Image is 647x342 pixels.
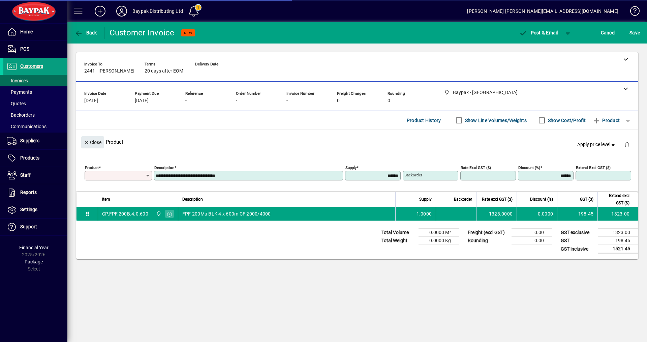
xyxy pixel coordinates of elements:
[135,98,149,104] span: [DATE]
[184,31,192,35] span: NEW
[7,112,35,118] span: Backorders
[518,165,540,170] mat-label: Discount (%)
[20,138,39,143] span: Suppliers
[3,219,67,235] a: Support
[625,1,639,23] a: Knowledge Base
[482,196,513,203] span: Rate excl GST ($)
[557,229,598,237] td: GST exclusive
[3,98,67,109] a: Quotes
[84,137,101,148] span: Close
[20,29,33,34] span: Home
[619,141,635,147] app-page-header-button: Delete
[589,114,623,126] button: Product
[154,165,174,170] mat-label: Description
[20,46,29,52] span: POS
[3,184,67,201] a: Reports
[7,78,28,83] span: Invoices
[512,237,552,245] td: 0.00
[404,173,422,177] mat-label: Backorder
[599,27,617,39] button: Cancel
[73,27,99,39] button: Back
[557,245,598,253] td: GST inclusive
[577,141,616,148] span: Apply price level
[597,207,638,221] td: 1323.00
[145,68,183,74] span: 20 days after EOM
[628,27,642,39] button: Save
[89,5,111,17] button: Add
[407,115,441,126] span: Product History
[601,27,616,38] span: Cancel
[481,210,513,217] div: 1323.0000
[76,130,638,154] div: Product
[378,229,419,237] td: Total Volume
[419,229,459,237] td: 0.0000 M³
[547,117,586,124] label: Show Cost/Profit
[464,237,512,245] td: Rounding
[530,196,553,203] span: Discount (%)
[3,201,67,218] a: Settings
[102,210,148,217] div: CP.FPF.200B.4.0.600
[580,196,593,203] span: GST ($)
[517,207,557,221] td: 0.0000
[20,190,37,195] span: Reports
[195,68,196,74] span: -
[576,165,611,170] mat-label: Extend excl GST ($)
[602,192,629,207] span: Extend excl GST ($)
[417,210,432,217] span: 1.0000
[7,124,47,129] span: Communications
[337,98,340,104] span: 0
[20,172,31,178] span: Staff
[286,98,288,104] span: -
[464,117,527,124] label: Show Line Volumes/Weights
[3,121,67,132] a: Communications
[132,6,183,17] div: Baypak Distributing Ltd
[20,155,39,161] span: Products
[84,68,134,74] span: 2441 - [PERSON_NAME]
[20,207,37,212] span: Settings
[25,259,43,264] span: Package
[80,139,106,145] app-page-header-button: Close
[3,24,67,40] a: Home
[185,98,187,104] span: -
[467,6,618,17] div: [PERSON_NAME] [PERSON_NAME][EMAIL_ADDRESS][DOMAIN_NAME]
[7,101,26,106] span: Quotes
[3,109,67,121] a: Backorders
[102,196,110,203] span: Item
[419,237,459,245] td: 0.0000 Kg
[404,114,444,126] button: Product History
[3,86,67,98] a: Payments
[110,27,175,38] div: Customer Invoice
[629,27,640,38] span: ave
[454,196,472,203] span: Backorder
[519,30,558,35] span: ost & Email
[67,27,104,39] app-page-header-button: Back
[182,210,271,217] span: FPF 200Mu BLK 4 x 600m CF 2000/4000
[461,165,491,170] mat-label: Rate excl GST ($)
[516,27,561,39] button: Post & Email
[592,115,620,126] span: Product
[81,136,104,148] button: Close
[419,196,432,203] span: Supply
[464,229,512,237] td: Freight (excl GST)
[154,210,162,218] span: Baypak - Onekawa
[378,237,419,245] td: Total Weight
[598,245,638,253] td: 1521.45
[3,133,67,149] a: Suppliers
[345,165,357,170] mat-label: Supply
[3,41,67,58] a: POS
[84,98,98,104] span: [DATE]
[20,63,43,69] span: Customers
[111,5,132,17] button: Profile
[19,245,49,250] span: Financial Year
[7,89,32,95] span: Payments
[512,229,552,237] td: 0.00
[531,30,534,35] span: P
[3,150,67,167] a: Products
[182,196,203,203] span: Description
[3,167,67,184] a: Staff
[85,165,99,170] mat-label: Product
[629,30,632,35] span: S
[20,224,37,229] span: Support
[598,237,638,245] td: 198.45
[557,237,598,245] td: GST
